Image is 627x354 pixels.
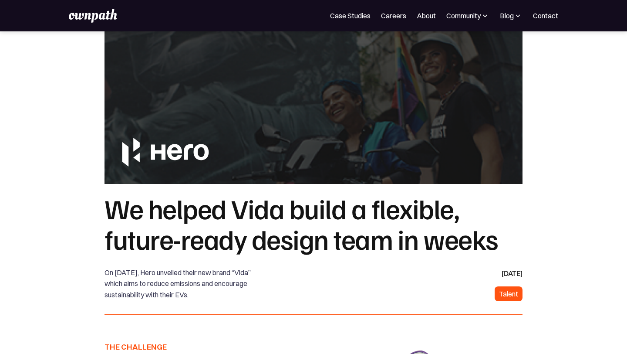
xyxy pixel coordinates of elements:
a: About [417,10,436,21]
a: Careers [381,10,406,21]
a: Contact [533,10,558,21]
h1: We helped Vida build a flexible, future-ready design team in weeks [104,193,522,254]
div: Community [446,10,481,21]
div: Blog [500,10,522,21]
div: Community [446,10,489,21]
div: Talent [499,288,518,300]
h5: THE CHALLENGE [104,341,312,353]
div: Blog [500,10,514,21]
div: [DATE] [502,267,522,279]
a: Case Studies [330,10,371,21]
div: On [DATE], Hero unveiled their new brand “Vida” which aims to reduce emissions and encourage sust... [104,267,269,301]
